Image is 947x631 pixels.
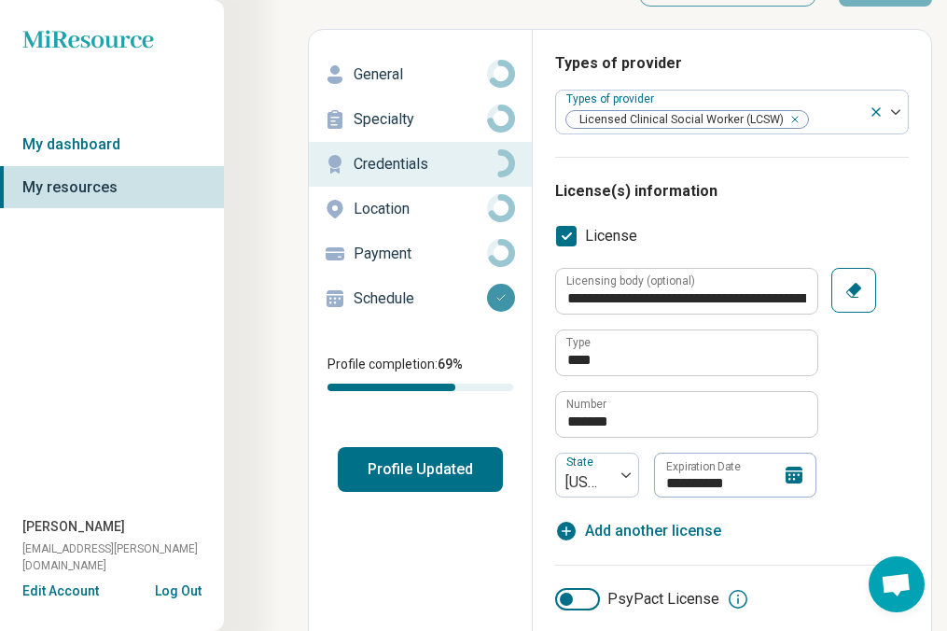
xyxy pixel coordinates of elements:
span: 69 % [438,357,463,372]
p: Specialty [354,108,487,131]
p: General [354,63,487,86]
span: [PERSON_NAME] [22,517,125,537]
div: Profile completion: [309,344,532,402]
a: Schedule [309,276,532,321]
button: Add another license [555,520,721,542]
button: Edit Account [22,582,99,601]
h3: License(s) information [555,180,909,203]
span: License [585,225,637,247]
a: Location [309,187,532,231]
a: Credentials [309,142,532,187]
label: Number [566,399,606,410]
div: Profile completion [327,384,513,391]
label: Licensing body (optional) [566,275,695,287]
a: General [309,52,532,97]
button: Profile Updated [338,447,503,492]
label: Types of provider [566,92,658,105]
span: Add another license [585,520,721,542]
input: credential.licenses.0.name [556,330,817,375]
a: Specialty [309,97,532,142]
p: Schedule [354,287,487,310]
h3: Types of provider [555,52,909,75]
span: Licensed Clinical Social Worker (LCSW) [566,111,789,129]
div: Open chat [869,556,925,612]
label: PsyPact License [555,588,719,610]
button: Log Out [155,582,202,596]
label: Type [566,337,591,348]
p: Location [354,198,487,220]
label: State [566,456,597,469]
span: [EMAIL_ADDRESS][PERSON_NAME][DOMAIN_NAME] [22,540,224,574]
p: Payment [354,243,487,265]
p: Credentials [354,153,487,175]
a: Payment [309,231,532,276]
